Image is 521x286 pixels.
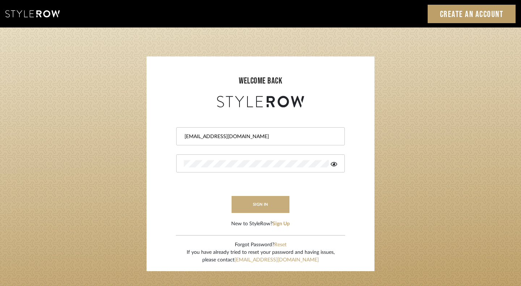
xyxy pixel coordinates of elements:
button: Reset [274,241,287,249]
a: [EMAIL_ADDRESS][DOMAIN_NAME] [234,257,319,262]
div: Forgot Password? [187,241,335,249]
div: welcome back [154,74,367,87]
a: Create an Account [428,5,516,23]
input: Email Address [184,133,335,140]
div: If you have already tried to reset your password and having issues, please contact [187,249,335,264]
button: sign in [232,196,289,213]
button: Sign Up [272,220,290,228]
div: New to StyleRow? [231,220,290,228]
